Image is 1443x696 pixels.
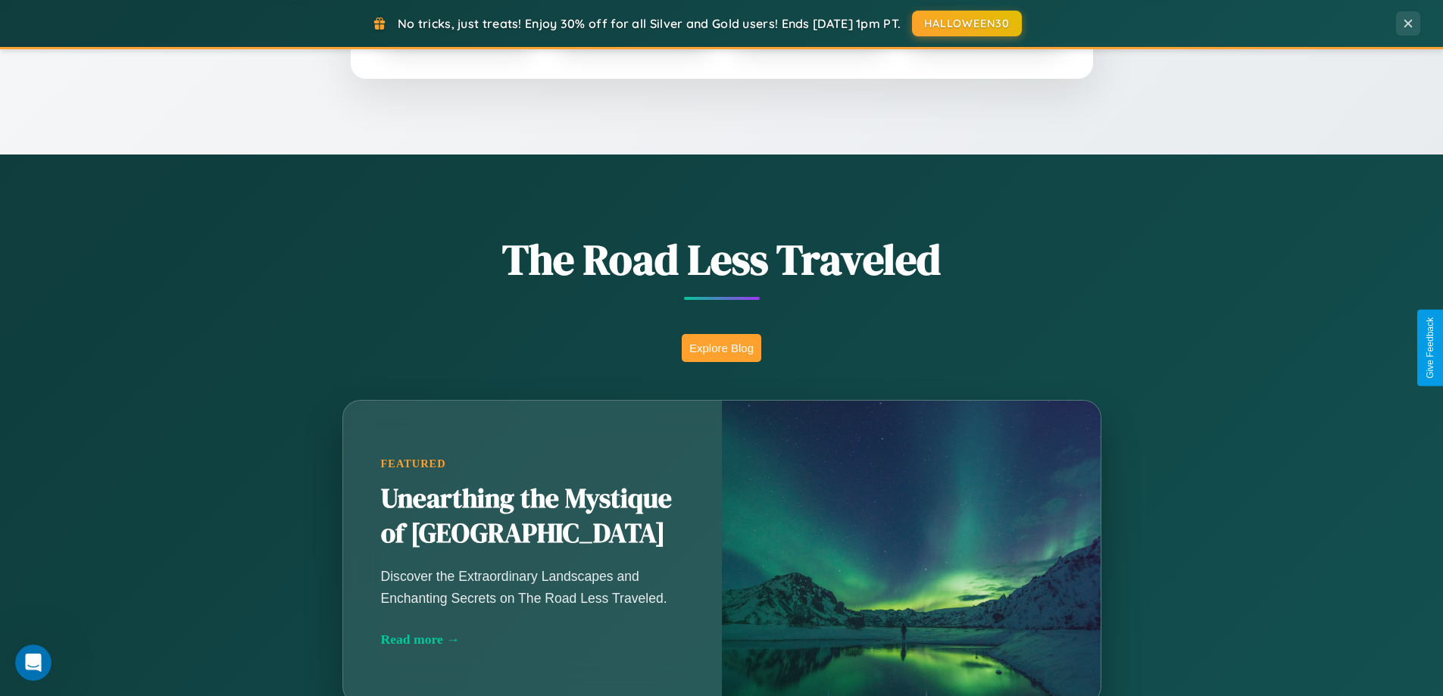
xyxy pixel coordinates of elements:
p: Discover the Extraordinary Landscapes and Enchanting Secrets on The Road Less Traveled. [381,566,684,608]
button: Explore Blog [682,334,761,362]
button: HALLOWEEN30 [912,11,1022,36]
h2: Unearthing the Mystique of [GEOGRAPHIC_DATA] [381,482,684,551]
h1: The Road Less Traveled [267,230,1176,289]
div: Featured [381,457,684,470]
div: Give Feedback [1425,317,1435,379]
span: No tricks, just treats! Enjoy 30% off for all Silver and Gold users! Ends [DATE] 1pm PT. [398,16,901,31]
div: Read more → [381,632,684,648]
iframe: Intercom live chat [15,645,52,681]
